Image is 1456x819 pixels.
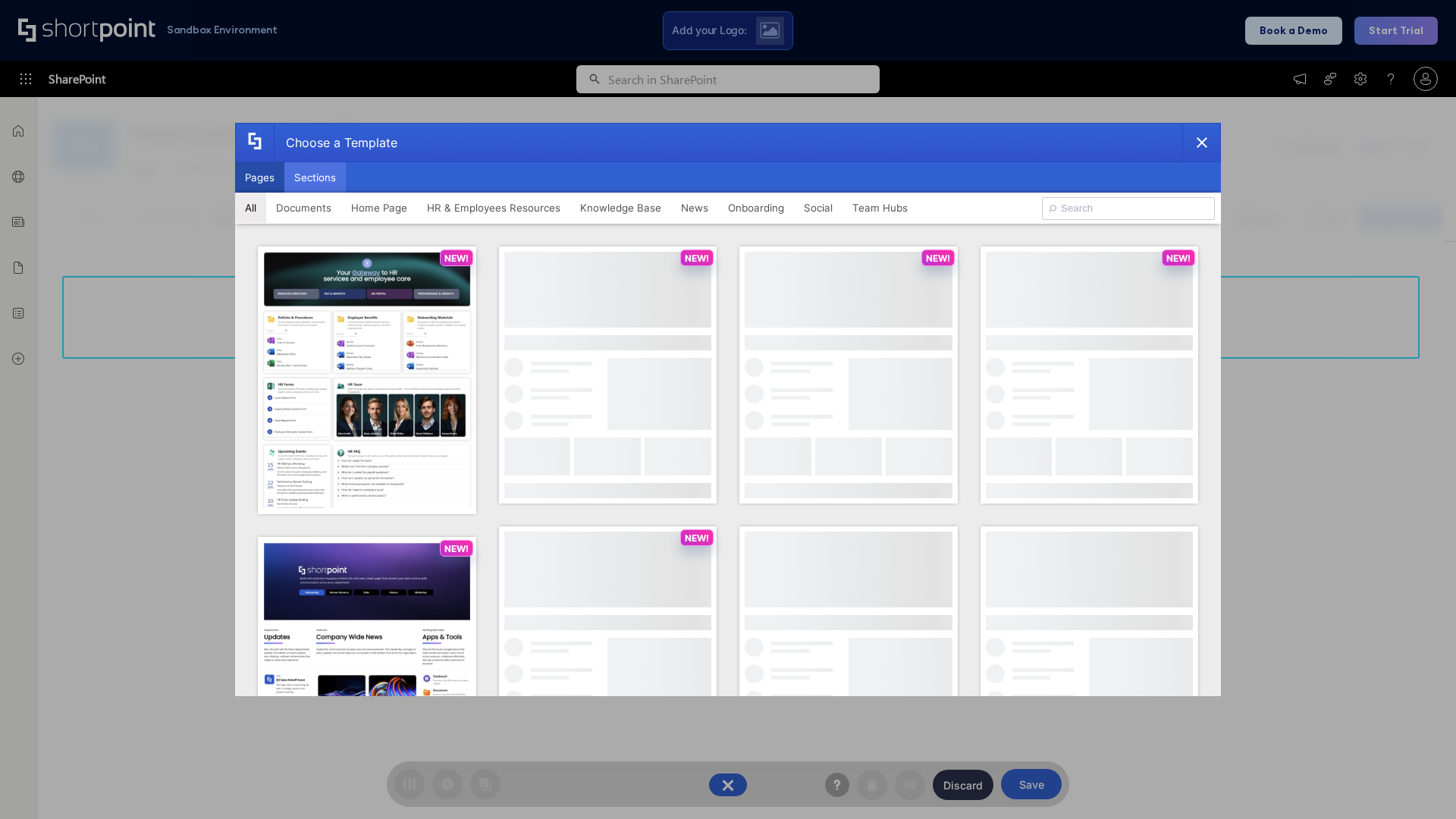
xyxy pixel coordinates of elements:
[341,193,417,223] button: Home Page
[671,193,718,223] button: News
[284,162,346,193] button: Sections
[444,253,469,264] p: NEW!
[685,532,709,544] p: NEW!
[1380,746,1456,819] iframe: Chat Widget
[926,253,950,264] p: NEW!
[843,193,918,223] button: Team Hubs
[1042,197,1215,220] input: Search
[235,162,284,193] button: Pages
[417,193,570,223] button: HR & Employees Resources
[235,123,1221,696] div: template selector
[685,253,709,264] p: NEW!
[718,193,794,223] button: Onboarding
[1166,253,1191,264] p: NEW!
[266,193,341,223] button: Documents
[274,124,397,162] div: Choose a Template
[235,193,266,223] button: All
[444,543,469,554] p: NEW!
[794,193,843,223] button: Social
[570,193,671,223] button: Knowledge Base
